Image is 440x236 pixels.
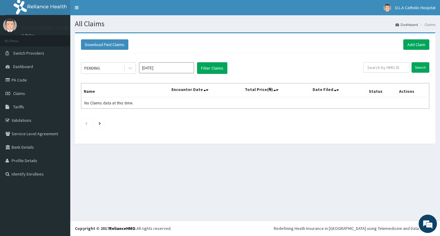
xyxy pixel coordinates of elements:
h1: All Claims [75,20,435,28]
div: Redefining Heath Insurance in [GEOGRAPHIC_DATA] using Telemedicine and Data Science! [274,225,435,231]
img: User Image [383,4,391,12]
a: Previous page [85,120,88,126]
footer: All rights reserved. [70,220,440,236]
button: Filter Claims [197,62,227,74]
button: Download Paid Claims [81,39,128,50]
span: Tariffs [13,104,24,110]
p: O.L.A Catholic Hospital [21,25,76,30]
a: Online [21,33,36,38]
a: Add Claim [403,39,429,50]
th: Actions [396,83,429,97]
li: Claims [419,22,435,27]
span: Dashboard [13,64,33,69]
th: Total Price(₦) [242,83,310,97]
div: PENDING [84,65,100,71]
th: Name [81,83,169,97]
span: Claims [13,91,25,96]
input: Search [412,62,429,73]
a: Next page [99,120,101,126]
a: Dashboard [395,22,418,27]
input: Search by HMO ID [363,62,409,73]
input: Select Month and Year [139,62,194,73]
a: RelianceHMO [109,226,135,231]
th: Date Filed [310,83,366,97]
strong: Copyright © 2017 . [75,226,137,231]
img: User Image [3,18,17,32]
span: O.L.A Catholic Hospital [395,5,435,10]
th: Status [366,83,396,97]
span: No Claims data at this time. [84,100,134,106]
th: Encounter Date [169,83,242,97]
span: Switch Providers [13,50,44,56]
